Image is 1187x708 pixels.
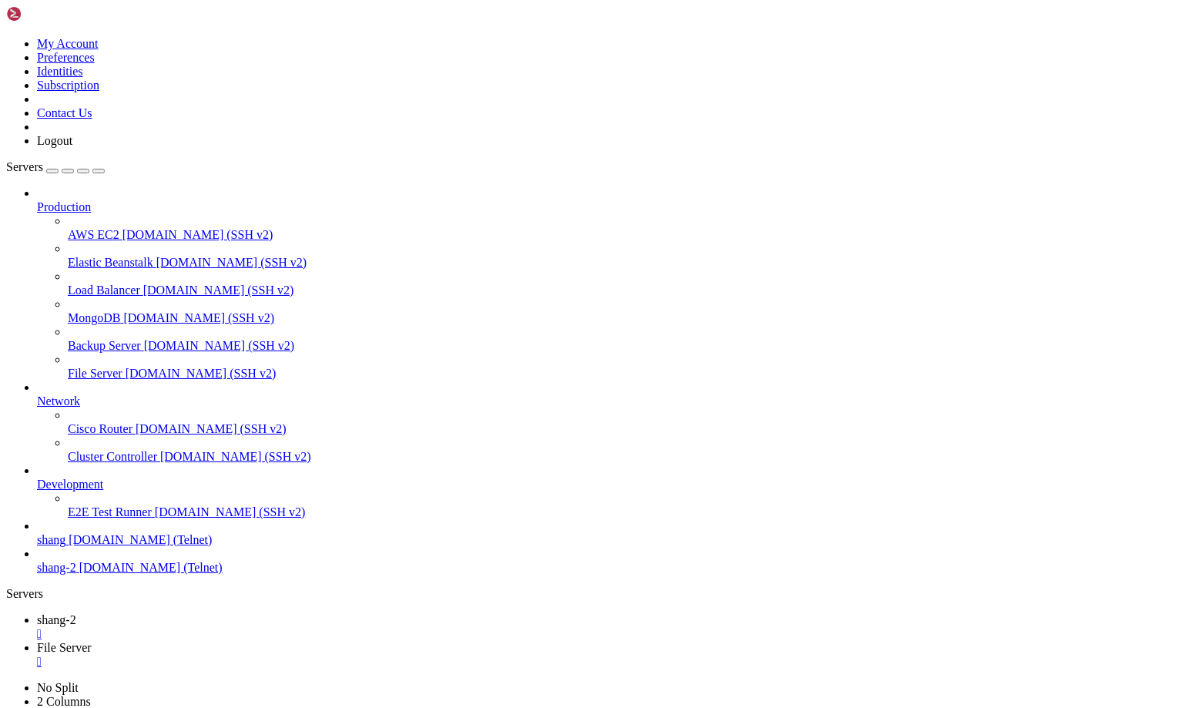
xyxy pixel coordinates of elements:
a: Subscription [37,79,99,92]
span: [DOMAIN_NAME] (Telnet) [79,561,223,574]
a: Development [37,478,1181,492]
a: shang-2 [37,613,1181,641]
li: Backup Server [DOMAIN_NAME] (SSH v2) [68,325,1181,353]
div: Servers [6,587,1181,601]
span: [DOMAIN_NAME] (SSH v2) [143,284,294,297]
li: Cluster Controller [DOMAIN_NAME] (SSH v2) [68,436,1181,464]
a: Cluster Controller [DOMAIN_NAME] (SSH v2) [68,450,1181,464]
span: E2E Test Runner [68,505,152,518]
a: Servers [6,160,105,173]
li: shang [DOMAIN_NAME] (Telnet) [37,519,1181,547]
a: Load Balancer [DOMAIN_NAME] (SSH v2) [68,284,1181,297]
span: File Server [37,641,92,654]
span: [DOMAIN_NAME] (SSH v2) [160,450,311,463]
a: Preferences [37,51,95,64]
li: Cisco Router [DOMAIN_NAME] (SSH v2) [68,408,1181,436]
span: Cluster Controller [68,450,157,463]
li: Load Balancer [DOMAIN_NAME] (SSH v2) [68,270,1181,297]
a: My Account [37,37,99,50]
span: File Server [68,367,122,380]
span: [DOMAIN_NAME] (SSH v2) [126,367,277,380]
a: E2E Test Runner [DOMAIN_NAME] (SSH v2) [68,505,1181,519]
span: shang-2 [37,613,76,626]
a: shang-2 [DOMAIN_NAME] (Telnet) [37,561,1181,575]
li: File Server [DOMAIN_NAME] (SSH v2) [68,353,1181,381]
span: shang [37,533,65,546]
a:  [37,655,1181,669]
span: Backup Server [68,339,141,352]
span: [DOMAIN_NAME] (SSH v2) [122,228,273,241]
li: Network [37,381,1181,464]
span: Load Balancer [68,284,140,297]
a: Cisco Router [DOMAIN_NAME] (SSH v2) [68,422,1181,436]
a: No Split [37,681,79,694]
li: E2E Test Runner [DOMAIN_NAME] (SSH v2) [68,492,1181,519]
span: [DOMAIN_NAME] (SSH v2) [144,339,295,352]
li: Elastic Beanstalk [DOMAIN_NAME] (SSH v2) [68,242,1181,270]
span: Development [37,478,103,491]
a: Identities [37,65,83,78]
img: Shellngn [6,6,95,22]
span: [DOMAIN_NAME] (Telnet) [69,533,212,546]
span: [DOMAIN_NAME] (SSH v2) [155,505,306,518]
a: shang [DOMAIN_NAME] (Telnet) [37,533,1181,547]
span: AWS EC2 [68,228,119,241]
li: MongoDB [DOMAIN_NAME] (SSH v2) [68,297,1181,325]
span: Elastic Beanstalk [68,256,153,269]
a: Elastic Beanstalk [DOMAIN_NAME] (SSH v2) [68,256,1181,270]
span: [DOMAIN_NAME] (SSH v2) [136,422,287,435]
span: Servers [6,160,43,173]
li: shang-2 [DOMAIN_NAME] (Telnet) [37,547,1181,575]
span: [DOMAIN_NAME] (SSH v2) [123,311,274,324]
a: Backup Server [DOMAIN_NAME] (SSH v2) [68,339,1181,353]
a: Network [37,394,1181,408]
a: File Server [37,641,1181,669]
a: Contact Us [37,106,92,119]
li: AWS EC2 [DOMAIN_NAME] (SSH v2) [68,214,1181,242]
a: Logout [37,134,72,147]
a: 2 Columns [37,695,91,708]
span: shang-2 [37,561,76,574]
span: Network [37,394,80,408]
span: Cisco Router [68,422,132,435]
span: MongoDB [68,311,120,324]
a:  [37,627,1181,641]
a: Production [37,200,1181,214]
li: Production [37,186,1181,381]
a: File Server [DOMAIN_NAME] (SSH v2) [68,367,1181,381]
li: Development [37,464,1181,519]
a: MongoDB [DOMAIN_NAME] (SSH v2) [68,311,1181,325]
a: AWS EC2 [DOMAIN_NAME] (SSH v2) [68,228,1181,242]
span: Production [37,200,91,213]
span: [DOMAIN_NAME] (SSH v2) [156,256,307,269]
